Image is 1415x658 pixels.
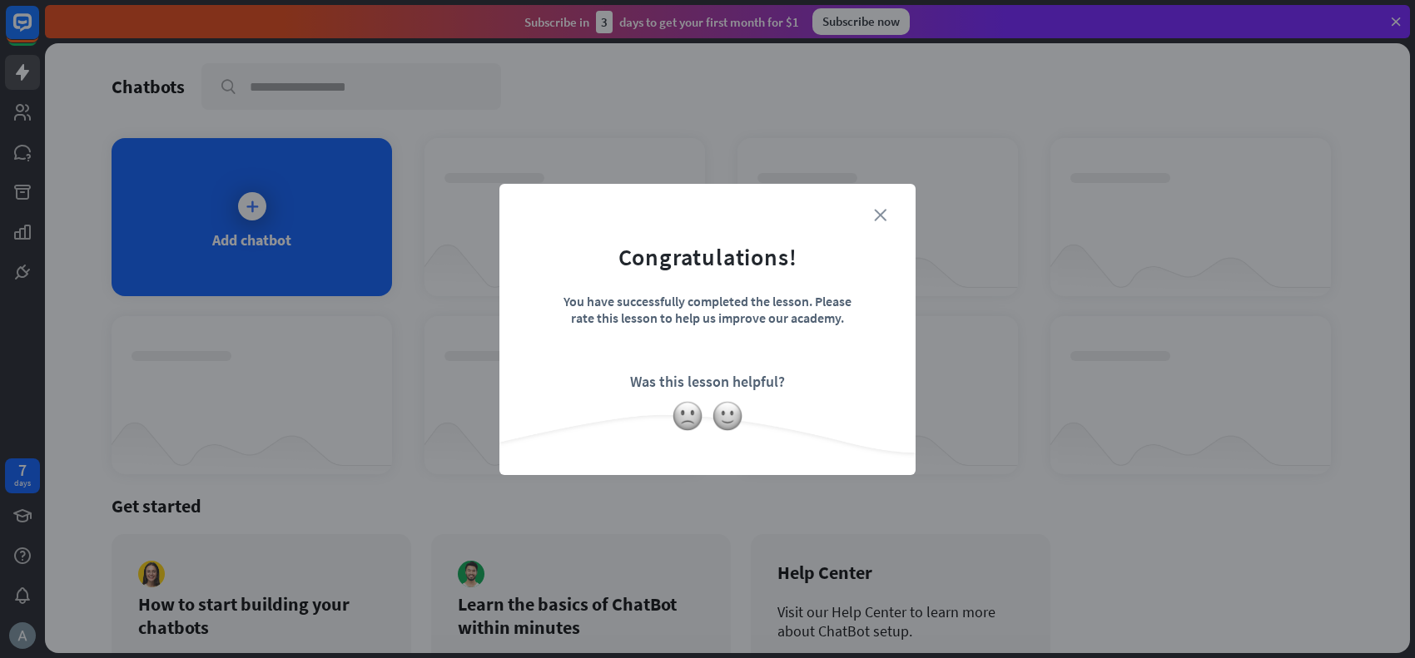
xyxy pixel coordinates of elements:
i: close [874,209,886,221]
div: You have successfully completed the lesson. Please rate this lesson to help us improve our academy. [562,293,853,351]
div: Congratulations! [618,242,797,272]
div: Was this lesson helpful? [630,372,785,391]
img: slightly-smiling-face [712,400,743,432]
img: slightly-frowning-face [672,400,703,432]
